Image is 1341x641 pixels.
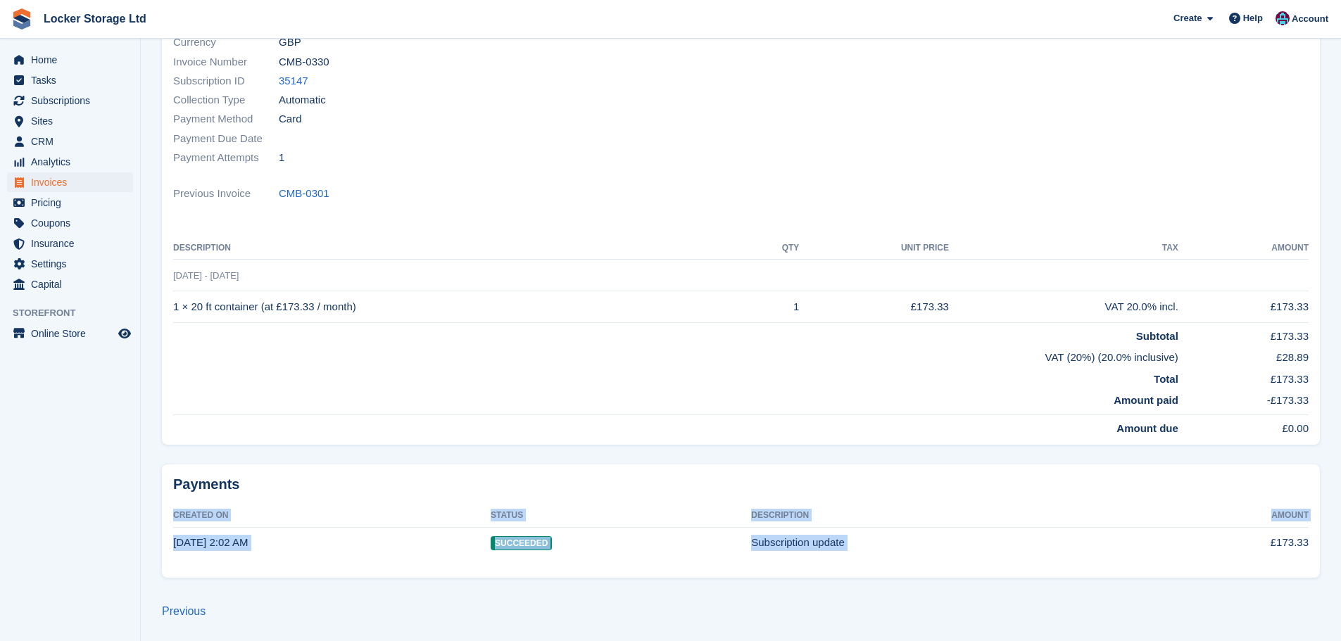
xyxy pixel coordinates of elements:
[279,54,329,70] span: CMB-0330
[173,92,279,108] span: Collection Type
[279,73,308,89] a: 35147
[745,291,799,323] td: 1
[1173,11,1202,25] span: Create
[1276,11,1290,25] img: Locker Storage Ltd
[1178,291,1309,323] td: £173.33
[279,111,302,127] span: Card
[279,186,329,202] a: CMB-0301
[173,111,279,127] span: Payment Method
[173,54,279,70] span: Invoice Number
[1147,504,1309,527] th: Amount
[173,237,745,260] th: Description
[31,152,115,172] span: Analytics
[1178,366,1309,388] td: £173.33
[31,50,115,70] span: Home
[173,150,279,166] span: Payment Attempts
[7,132,133,151] a: menu
[949,237,1178,260] th: Tax
[7,70,133,90] a: menu
[7,213,133,233] a: menu
[949,299,1178,315] div: VAT 20.0% incl.
[745,237,799,260] th: QTY
[13,306,140,320] span: Storefront
[279,150,284,166] span: 1
[799,291,949,323] td: £173.33
[173,536,248,548] time: 2025-08-11 01:02:21 UTC
[173,344,1178,366] td: VAT (20%) (20.0% inclusive)
[7,193,133,212] a: menu
[173,291,745,323] td: 1 × 20 ft container (at £173.33 / month)
[1136,330,1178,342] strong: Subtotal
[173,476,1309,493] h2: Payments
[751,504,1147,527] th: Description
[491,536,552,550] span: Succeeded
[31,132,115,151] span: CRM
[1178,344,1309,366] td: £28.89
[7,234,133,253] a: menu
[31,172,115,192] span: Invoices
[173,73,279,89] span: Subscription ID
[31,111,115,131] span: Sites
[11,8,32,30] img: stora-icon-8386f47178a22dfd0bd8f6a31ec36ba5ce8667c1dd55bd0f319d3a0aa187defe.svg
[1147,527,1309,558] td: £173.33
[1292,12,1328,26] span: Account
[31,193,115,212] span: Pricing
[7,254,133,274] a: menu
[1178,237,1309,260] th: Amount
[7,111,133,131] a: menu
[31,213,115,233] span: Coupons
[31,234,115,253] span: Insurance
[799,237,949,260] th: Unit Price
[1178,387,1309,414] td: -£173.33
[1243,11,1263,25] span: Help
[1154,373,1178,385] strong: Total
[38,7,152,30] a: Locker Storage Ltd
[7,152,133,172] a: menu
[751,527,1147,558] td: Subscription update
[173,186,279,202] span: Previous Invoice
[116,325,133,342] a: Preview store
[7,50,133,70] a: menu
[7,91,133,110] a: menu
[173,34,279,51] span: Currency
[173,504,491,527] th: Created On
[31,274,115,294] span: Capital
[1114,394,1178,406] strong: Amount paid
[1178,414,1309,436] td: £0.00
[162,605,206,617] a: Previous
[7,274,133,294] a: menu
[7,172,133,192] a: menu
[7,324,133,343] a: menu
[173,131,279,147] span: Payment Due Date
[1116,422,1178,434] strong: Amount due
[279,92,326,108] span: Automatic
[173,270,239,281] span: [DATE] - [DATE]
[491,504,751,527] th: Status
[31,324,115,343] span: Online Store
[1178,322,1309,344] td: £173.33
[279,34,301,51] span: GBP
[31,91,115,110] span: Subscriptions
[31,70,115,90] span: Tasks
[31,254,115,274] span: Settings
